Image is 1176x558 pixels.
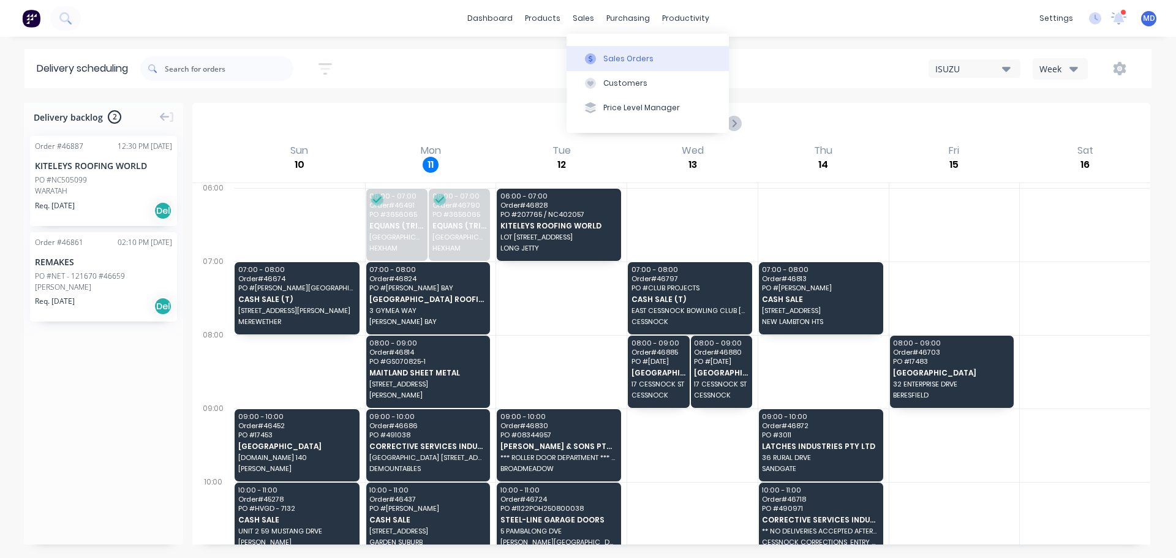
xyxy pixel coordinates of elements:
[893,339,1009,347] span: 08:00 - 09:00
[631,307,748,314] span: EAST CESSNOCK BOWLING CLUB [GEOGRAPHIC_DATA]
[549,145,575,157] div: Tue
[1033,58,1088,80] button: Week
[118,237,172,248] div: 02:10 PM [DATE]
[631,391,685,399] span: CESSNOCK
[694,349,748,356] span: Order # 46880
[369,454,486,461] span: [GEOGRAPHIC_DATA] [STREET_ADDRESS]
[603,78,647,89] div: Customers
[694,339,748,347] span: 08:00 - 09:00
[34,111,103,124] span: Delivery backlog
[369,380,486,388] span: [STREET_ADDRESS]
[603,53,654,64] div: Sales Orders
[656,9,715,28] div: productivity
[500,431,617,439] span: PO # 08344957
[893,391,1009,399] span: BERESFIELD
[810,145,836,157] div: Thu
[762,496,878,503] span: Order # 46718
[369,339,486,347] span: 08:00 - 09:00
[154,202,172,220] div: Del
[287,145,312,157] div: Sun
[500,222,617,230] span: KITELEYS ROOFING WORLD
[500,202,617,209] span: Order # 46828
[238,516,355,524] span: CASH SALE
[762,318,878,325] span: NEW LAMBTON HTS
[369,465,486,472] span: DEMOUNTABLES
[35,159,172,172] div: KITELEYS ROOFING WORLD
[35,255,172,268] div: REMAKES
[500,244,617,252] span: LONG JETTY
[108,110,121,124] span: 2
[678,145,707,157] div: Wed
[500,505,617,512] span: PO # 1122POH250800038
[762,295,878,303] span: CASH SALE
[369,307,486,314] span: 3 GYMEA WAY
[500,516,617,524] span: STEEL-LINE GARAGE DOORS
[631,349,685,356] span: Order # 46885
[238,442,355,450] span: [GEOGRAPHIC_DATA]
[631,284,748,292] span: PO # CLUB PROJECTS
[369,442,486,450] span: CORRECTIVE SERVICES INDUSTRIES
[762,307,878,314] span: [STREET_ADDRESS]
[369,527,486,535] span: [STREET_ADDRESS]
[369,211,423,218] span: PO # 3656065
[762,465,878,472] span: SANDGATE
[369,244,423,252] span: HEXHAM
[35,271,125,282] div: PO #NET - 121670 #46659
[929,59,1020,78] button: ISUZU
[1074,145,1097,157] div: Sat
[1033,9,1079,28] div: settings
[238,454,355,461] span: [DOMAIN_NAME] 140
[946,157,962,173] div: 15
[192,475,234,548] div: 10:00
[369,192,423,200] span: 06:00 - 07:00
[500,486,617,494] span: 10:00 - 11:00
[35,200,75,211] span: Req. [DATE]
[762,538,878,546] span: CESSNOCK CORRECTIONS, ENTRY VIA [GEOGRAPHIC_DATA]
[432,244,486,252] span: HEXHAM
[238,505,355,512] span: PO # HVGD - 7132
[500,233,617,241] span: LOT [STREET_ADDRESS]
[500,211,617,218] span: PO # 207765 / NC402057
[500,422,617,429] span: Order # 46830
[369,369,486,377] span: MAITLAND SHEET METAL
[935,62,1002,75] div: ISUZU
[369,422,486,429] span: Order # 46686
[500,442,617,450] span: [PERSON_NAME] & SONS PTY LTD
[238,422,355,429] span: Order # 46452
[762,284,878,292] span: PO # [PERSON_NAME]
[369,202,423,209] span: Order # 46491
[554,157,570,173] div: 12
[762,454,878,461] span: 36 RURAL DRVE
[893,380,1009,388] span: 32 ENTERPRISE DRVE
[238,527,355,535] span: UNIT 2 59 MUSTANG DRVE
[762,527,878,535] span: ** NO DELIVERIES ACCEPTED AFTER 12PM ** WAREHOUSE CA1, DEMOUNTABLES DET
[500,192,617,200] span: 06:00 - 07:00
[500,527,617,535] span: 5 PAMBALONG DVE
[432,222,486,230] span: EQUANS (TRILOGY) MECHANICAL SERVICES AUST PTY LTD
[35,186,172,197] div: WARATAH
[238,266,355,273] span: 07:00 - 08:00
[238,275,355,282] span: Order # 46674
[369,318,486,325] span: [PERSON_NAME] BAY
[1077,157,1093,173] div: 16
[369,486,486,494] span: 10:00 - 11:00
[238,431,355,439] span: PO # 17453
[369,496,486,503] span: Order # 46437
[369,516,486,524] span: CASH SALE
[461,9,519,28] a: dashboard
[369,284,486,292] span: PO # [PERSON_NAME] BAY
[815,157,831,173] div: 14
[369,222,423,230] span: EQUANS (TRILOGY) MECHANICAL SERVICES AUST PTY LTD
[519,9,567,28] div: products
[631,266,748,273] span: 07:00 - 08:00
[631,358,685,365] span: PO # [DATE]
[35,175,87,186] div: PO #NC505099
[369,391,486,399] span: [PERSON_NAME]
[369,505,486,512] span: PO # [PERSON_NAME]
[1039,62,1075,75] div: Week
[893,369,1009,377] span: [GEOGRAPHIC_DATA]
[423,157,439,173] div: 11
[238,538,355,546] span: [PERSON_NAME]
[500,465,617,472] span: BROADMEADOW
[432,211,486,218] span: PO # 3656065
